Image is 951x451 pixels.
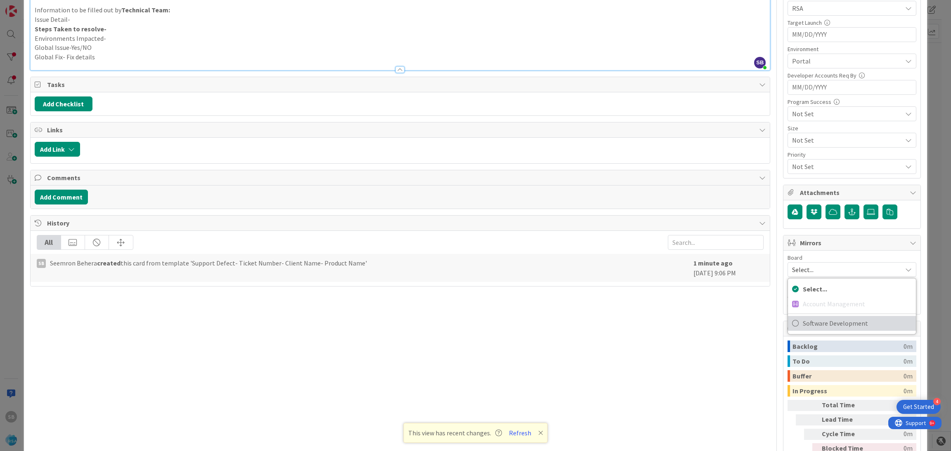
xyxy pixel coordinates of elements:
span: Not Set [792,161,898,172]
div: 0m [871,400,913,411]
b: 1 minute ago [693,259,733,267]
b: created [97,259,121,267]
input: Search... [668,235,764,250]
div: 4 [933,398,941,405]
div: 0m [871,414,913,425]
span: Not Set [792,134,898,146]
input: MM/DD/YYYY [792,28,912,42]
div: All [37,235,61,249]
span: Not Set [792,109,902,119]
span: Portal [792,56,902,66]
div: SB [37,259,46,268]
div: 9+ [42,3,46,10]
div: Lead Time [822,414,867,425]
div: Developer Accounts Req By [788,73,916,78]
div: Buffer [792,370,904,382]
div: [DATE] 9:06 PM [693,258,764,278]
p: Global Issue-Yes/NO [35,43,766,52]
div: 0m [871,429,913,440]
p: Global Fix- Fix details [35,52,766,62]
div: Priority [788,152,916,157]
div: Total Time [822,400,867,411]
div: Backlog [792,341,904,352]
span: Select... [803,283,912,295]
div: In Progress [792,385,904,397]
span: History [47,218,755,228]
button: Refresh [506,428,534,438]
div: Get Started [903,403,934,411]
span: Links [47,125,755,135]
span: Support [17,1,38,11]
span: Attachments [800,188,906,197]
span: Mirrors [800,238,906,248]
button: Add Link [35,142,80,157]
div: Cycle Time [822,429,867,440]
strong: Technical Team: [121,6,170,14]
span: Software Development [803,317,912,329]
p: Information to be filled out by [35,5,766,15]
span: Seemron Behera this card from template 'Support Defect- Ticket Number- Client Name- Product Name' [50,258,367,268]
span: RSA [792,3,902,13]
input: MM/DD/YYYY [792,80,912,94]
button: Add Checklist [35,96,92,111]
button: Add Comment [35,190,88,204]
span: Board [788,255,802,261]
div: 0m [904,385,913,397]
p: Issue Detail- [35,15,766,24]
div: To Do [792,355,904,367]
div: Open Get Started checklist, remaining modules: 4 [897,400,941,414]
strong: Steps Taken to resolve- [35,25,106,33]
span: SB [754,57,766,68]
div: 0m [904,370,913,382]
div: 0m [904,341,913,352]
a: Software Development [788,316,916,331]
div: Environment [788,46,916,52]
span: Comments [47,173,755,183]
p: Environments Impacted- [35,34,766,43]
div: 0m [904,355,913,367]
span: Tasks [47,80,755,89]
div: Target Launch [788,20,916,26]
span: This view has recent changes. [408,428,502,438]
div: Size [788,125,916,131]
a: Select... [788,282,916,296]
span: Select... [792,264,898,275]
div: Program Success [788,99,916,105]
